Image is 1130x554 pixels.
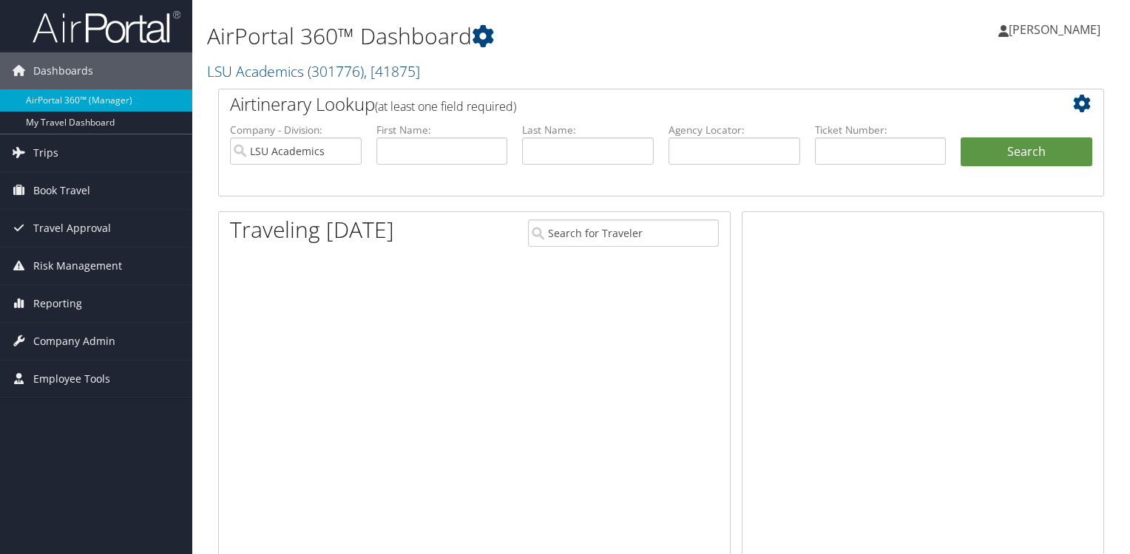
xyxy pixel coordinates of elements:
[33,247,122,284] span: Risk Management
[308,61,364,81] span: ( 301776 )
[33,10,180,44] img: airportal-logo.png
[364,61,420,81] span: , [ 41875 ]
[528,219,719,247] input: Search for Traveler
[230,92,1018,117] h2: Airtinerary Lookup
[33,210,111,247] span: Travel Approval
[207,21,813,52] h1: AirPortal 360™ Dashboard
[961,137,1092,167] button: Search
[522,123,654,137] label: Last Name:
[998,7,1115,52] a: [PERSON_NAME]
[1009,21,1100,38] span: [PERSON_NAME]
[33,323,115,360] span: Company Admin
[33,52,93,89] span: Dashboards
[230,123,362,137] label: Company - Division:
[33,134,58,171] span: Trips
[33,172,90,209] span: Book Travel
[375,98,516,114] span: (at least one field required)
[669,123,800,137] label: Agency Locator:
[815,123,947,137] label: Ticket Number:
[376,123,508,137] label: First Name:
[33,360,110,397] span: Employee Tools
[230,214,394,245] h1: Traveling [DATE]
[207,61,420,81] a: LSU Academics
[33,285,82,322] span: Reporting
